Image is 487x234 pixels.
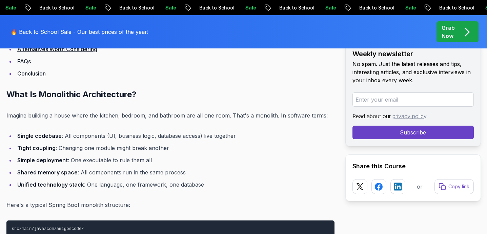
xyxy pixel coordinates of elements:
[352,60,474,84] p: No spam. Just the latest releases and tips, interesting articles, and exclusive interviews in you...
[15,168,334,177] li: : All components run in the same process
[15,180,334,189] li: : One language, one framework, one database
[352,126,474,139] button: Subscribe
[448,183,469,190] p: Copy link
[17,46,97,52] a: Alternatives Worth Considering
[17,157,68,164] strong: Simple deployment
[353,4,400,11] p: Back to School
[434,179,474,194] button: Copy link
[442,24,455,40] p: Grab Now
[240,4,261,11] p: Sale
[6,89,334,100] h2: What Is Monolithic Architecture?
[17,58,31,65] a: FAQs
[352,49,474,59] h2: Weekly newsletter
[352,92,474,107] input: Enter your email
[194,4,240,11] p: Back to School
[114,4,160,11] p: Back to School
[160,4,181,11] p: Sale
[433,4,480,11] p: Back to School
[17,145,56,151] strong: Tight coupling
[17,169,78,176] strong: Shared memory space
[352,162,474,171] h2: Share this Course
[320,4,341,11] p: Sale
[15,143,334,153] li: : Changing one module might break another
[400,4,421,11] p: Sale
[6,111,334,120] p: Imagine building a house where the kitchen, bedroom, and bathroom are all one room. That's a mono...
[17,70,46,77] a: Conclusion
[34,4,80,11] p: Back to School
[15,155,334,165] li: : One executable to rule them all
[11,28,148,36] p: 🔥 Back to School Sale - Our best prices of the year!
[6,200,334,210] p: Here's a typical Spring Boot monolith structure:
[80,4,101,11] p: Sale
[392,113,426,120] a: privacy policy
[352,112,474,120] p: Read about our .
[17,181,84,188] strong: Unified technology stack
[417,183,423,191] p: or
[273,4,320,11] p: Back to School
[17,132,62,139] strong: Single codebase
[15,131,334,141] li: : All components (UI, business logic, database access) live together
